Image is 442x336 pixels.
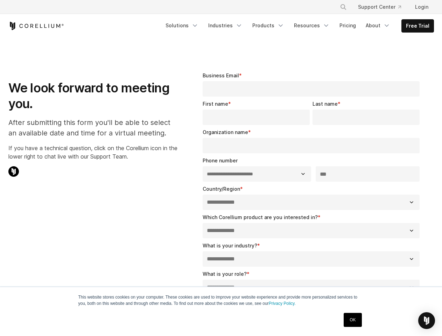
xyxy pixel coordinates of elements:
[203,101,228,107] span: First name
[8,80,177,112] h1: We look forward to meeting you.
[8,22,64,30] a: Corellium Home
[331,1,434,13] div: Navigation Menu
[204,19,247,32] a: Industries
[402,20,434,32] a: Free Trial
[203,157,238,163] span: Phone number
[161,19,434,33] div: Navigation Menu
[344,313,362,327] a: OK
[8,144,177,161] p: If you have a technical question, click on the Corellium icon in the lower right to chat live wit...
[203,271,247,277] span: What is your role?
[269,301,296,306] a: Privacy Policy.
[313,101,338,107] span: Last name
[203,186,240,192] span: Country/Region
[418,312,435,329] div: Open Intercom Messenger
[362,19,394,32] a: About
[335,19,360,32] a: Pricing
[8,117,177,138] p: After submitting this form you'll be able to select an available date and time for a virtual meet...
[248,19,288,32] a: Products
[161,19,203,32] a: Solutions
[290,19,334,32] a: Resources
[78,294,364,307] p: This website stores cookies on your computer. These cookies are used to improve your website expe...
[8,166,19,177] img: Corellium Chat Icon
[352,1,407,13] a: Support Center
[409,1,434,13] a: Login
[203,129,248,135] span: Organization name
[203,214,318,220] span: Which Corellium product are you interested in?
[203,72,239,78] span: Business Email
[337,1,350,13] button: Search
[203,243,257,248] span: What is your industry?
